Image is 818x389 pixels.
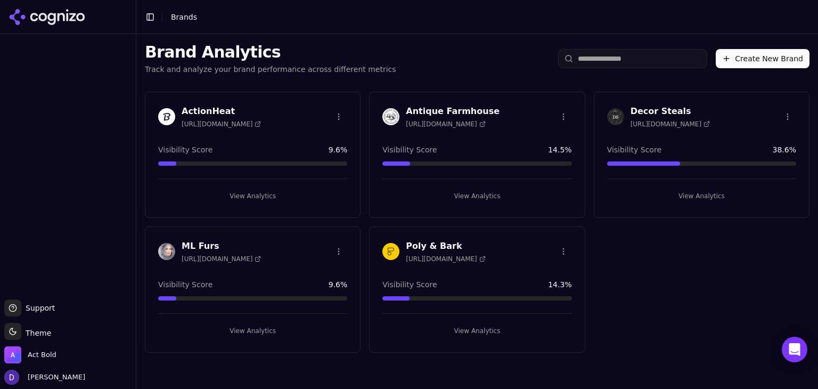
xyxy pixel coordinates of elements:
[21,303,55,313] span: Support
[158,108,175,125] img: ActionHeat
[548,279,571,290] span: 14.3 %
[406,255,485,263] span: [URL][DOMAIN_NAME]
[382,144,437,155] span: Visibility Score
[158,279,212,290] span: Visibility Score
[4,370,19,385] img: David White
[406,240,485,253] h3: Poly & Bark
[406,105,500,118] h3: Antique Farmhouse
[329,279,348,290] span: 9.6 %
[158,322,347,339] button: View Analytics
[171,12,197,22] nav: breadcrumb
[406,120,485,128] span: [URL][DOMAIN_NAME]
[21,329,51,337] span: Theme
[773,144,796,155] span: 38.6 %
[182,255,261,263] span: [URL][DOMAIN_NAME]
[607,144,661,155] span: Visibility Score
[329,144,348,155] span: 9.6 %
[382,188,571,205] button: View Analytics
[631,105,710,118] h3: Decor Steals
[782,337,807,362] div: Open Intercom Messenger
[382,279,437,290] span: Visibility Score
[182,120,261,128] span: [URL][DOMAIN_NAME]
[716,49,809,68] button: Create New Brand
[382,243,399,260] img: Poly & Bark
[548,144,571,155] span: 14.5 %
[182,240,261,253] h3: ML Furs
[145,43,396,62] h1: Brand Analytics
[23,372,85,382] span: [PERSON_NAME]
[631,120,710,128] span: [URL][DOMAIN_NAME]
[607,188,796,205] button: View Analytics
[382,322,571,339] button: View Analytics
[4,370,85,385] button: Open user button
[158,188,347,205] button: View Analytics
[145,64,396,75] p: Track and analyze your brand performance across different metrics
[607,108,624,125] img: Decor Steals
[182,105,261,118] h3: ActionHeat
[171,13,197,21] span: Brands
[28,350,56,360] span: Act Bold
[158,243,175,260] img: ML Furs
[4,346,21,363] img: Act Bold
[158,144,212,155] span: Visibility Score
[4,346,56,363] button: Open organization switcher
[382,108,399,125] img: Antique Farmhouse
